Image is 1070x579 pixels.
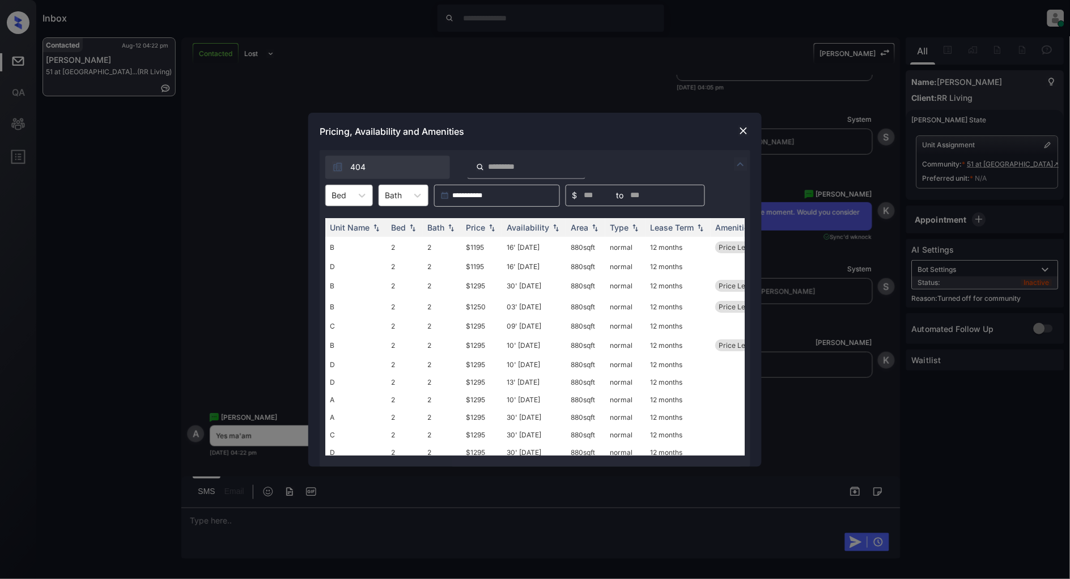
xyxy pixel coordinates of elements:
[566,444,605,461] td: 880 sqft
[630,223,641,231] img: sorting
[566,373,605,391] td: 880 sqft
[423,391,461,408] td: 2
[502,258,566,275] td: 16' [DATE]
[646,373,711,391] td: 12 months
[646,237,711,258] td: 12 months
[387,391,423,408] td: 2
[617,189,624,202] span: to
[605,391,646,408] td: normal
[427,223,444,232] div: Bath
[423,237,461,258] td: 2
[325,237,387,258] td: B
[325,317,387,335] td: C
[461,356,502,373] td: $1295
[719,282,760,290] span: Price Leader
[605,296,646,317] td: normal
[646,408,711,426] td: 12 months
[605,408,646,426] td: normal
[423,335,461,356] td: 2
[605,237,646,258] td: normal
[332,161,343,173] img: icon-zuma
[646,426,711,444] td: 12 months
[589,223,601,231] img: sorting
[461,391,502,408] td: $1295
[325,408,387,426] td: A
[605,258,646,275] td: normal
[566,335,605,356] td: 880 sqft
[461,296,502,317] td: $1250
[502,373,566,391] td: 13' [DATE]
[566,391,605,408] td: 880 sqft
[461,408,502,426] td: $1295
[605,444,646,461] td: normal
[502,356,566,373] td: 10' [DATE]
[646,391,711,408] td: 12 months
[387,356,423,373] td: 2
[605,373,646,391] td: normal
[566,296,605,317] td: 880 sqft
[476,162,485,172] img: icon-zuma
[605,335,646,356] td: normal
[566,275,605,296] td: 880 sqft
[502,335,566,356] td: 10' [DATE]
[566,237,605,258] td: 880 sqft
[605,317,646,335] td: normal
[445,223,457,231] img: sorting
[734,157,748,171] img: icon-zuma
[325,335,387,356] td: B
[325,296,387,317] td: B
[646,258,711,275] td: 12 months
[371,223,382,231] img: sorting
[695,223,706,231] img: sorting
[605,275,646,296] td: normal
[605,356,646,373] td: normal
[466,223,485,232] div: Price
[502,296,566,317] td: 03' [DATE]
[502,237,566,258] td: 16' [DATE]
[325,444,387,461] td: D
[423,373,461,391] td: 2
[461,317,502,335] td: $1295
[566,317,605,335] td: 880 sqft
[610,223,629,232] div: Type
[461,373,502,391] td: $1295
[571,223,588,232] div: Area
[715,223,753,232] div: Amenities
[387,373,423,391] td: 2
[605,426,646,444] td: normal
[502,317,566,335] td: 09' [DATE]
[325,258,387,275] td: D
[461,426,502,444] td: $1295
[308,113,762,150] div: Pricing, Availability and Amenities
[423,275,461,296] td: 2
[387,296,423,317] td: 2
[502,275,566,296] td: 30' [DATE]
[325,426,387,444] td: C
[387,275,423,296] td: 2
[486,223,498,231] img: sorting
[502,426,566,444] td: 30' [DATE]
[350,161,366,173] span: 404
[461,444,502,461] td: $1295
[507,223,549,232] div: Availability
[387,335,423,356] td: 2
[423,296,461,317] td: 2
[566,356,605,373] td: 880 sqft
[423,408,461,426] td: 2
[719,303,760,311] span: Price Leader
[646,296,711,317] td: 12 months
[646,444,711,461] td: 12 months
[550,223,562,231] img: sorting
[566,258,605,275] td: 880 sqft
[646,356,711,373] td: 12 months
[423,317,461,335] td: 2
[461,237,502,258] td: $1195
[387,317,423,335] td: 2
[461,275,502,296] td: $1295
[461,335,502,356] td: $1295
[387,408,423,426] td: 2
[566,408,605,426] td: 880 sqft
[502,444,566,461] td: 30' [DATE]
[325,373,387,391] td: D
[423,356,461,373] td: 2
